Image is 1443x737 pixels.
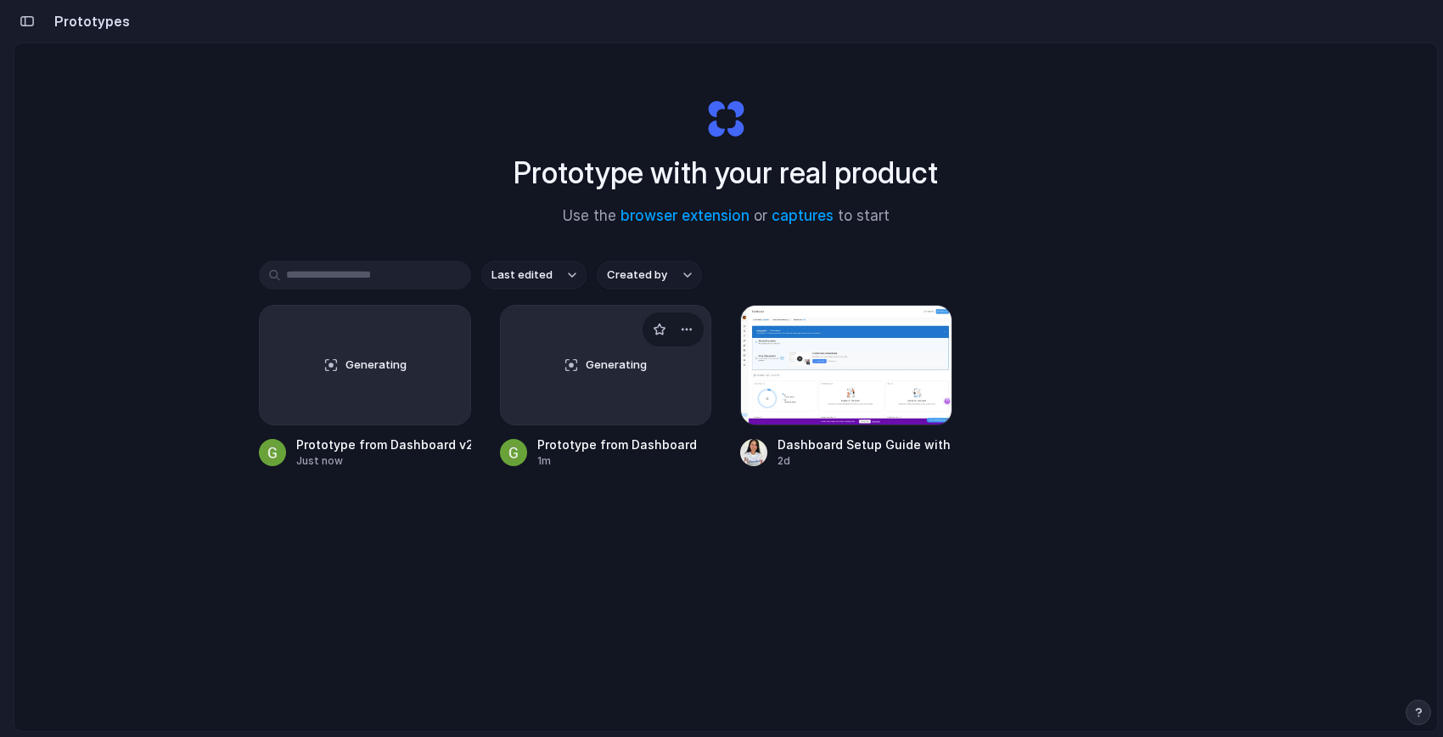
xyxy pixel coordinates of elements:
[607,267,667,284] span: Created by
[537,436,697,453] div: Prototype from Dashboard
[597,261,702,290] button: Created by
[586,357,647,374] span: Generating
[514,150,938,195] h1: Prototype with your real product
[620,207,750,224] a: browser extension
[778,453,952,469] div: 2d
[259,305,471,469] a: GeneratingPrototype from Dashboard v2Just now
[772,207,834,224] a: captures
[481,261,587,290] button: Last edited
[296,453,471,469] div: Just now
[48,11,130,31] h2: Prototypes
[778,436,952,453] div: Dashboard Setup Guide with Payment Learning Module
[491,267,553,284] span: Last edited
[537,453,697,469] div: 1m
[740,305,952,469] a: Dashboard Setup Guide with Payment Learning ModuleDashboard Setup Guide with Payment Learning Mod...
[296,436,471,453] div: Prototype from Dashboard v2
[563,205,890,228] span: Use the or to start
[500,305,712,469] a: GeneratingPrototype from Dashboard1m
[345,357,407,374] span: Generating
